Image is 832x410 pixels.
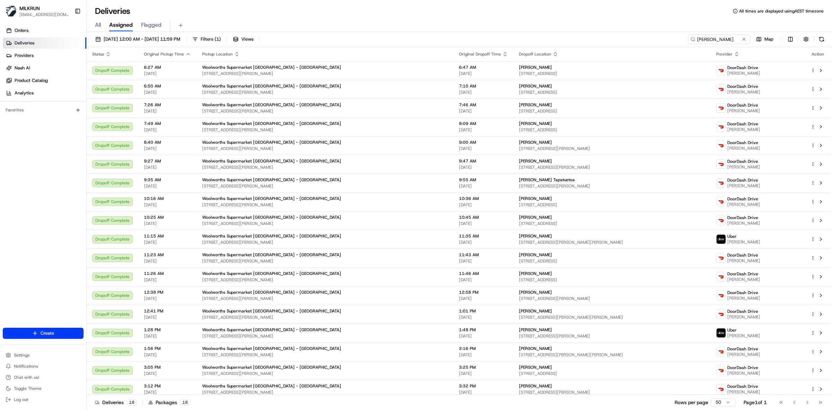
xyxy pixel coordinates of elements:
[230,34,257,44] button: Views
[519,165,705,170] span: [STREET_ADDRESS][PERSON_NAME]
[727,295,760,301] span: [PERSON_NAME]
[3,384,84,393] button: Toggle Theme
[519,102,552,108] span: [PERSON_NAME]
[727,290,758,295] span: DoorDash Drive
[744,399,767,406] div: Page 1 of 1
[519,158,552,164] span: [PERSON_NAME]
[811,51,825,57] div: Action
[519,352,705,358] span: [STREET_ADDRESS][PERSON_NAME][PERSON_NAME]
[144,315,191,320] span: [DATE]
[519,71,705,76] span: [STREET_ADDRESS]
[144,240,191,245] span: [DATE]
[148,399,190,406] div: Packages
[717,235,726,244] img: uber-new-logo.jpeg
[459,365,508,370] span: 3:25 PM
[459,383,508,389] span: 3:32 PM
[459,333,508,339] span: [DATE]
[459,252,508,258] span: 11:43 AM
[519,296,705,301] span: [STREET_ADDRESS][PERSON_NAME]
[202,333,448,339] span: [STREET_ADDRESS][PERSON_NAME]
[459,327,508,333] span: 1:48 PM
[144,390,191,395] span: [DATE]
[144,127,191,133] span: [DATE]
[144,65,191,70] span: 6:27 AM
[144,327,191,333] span: 1:28 PM
[519,202,705,208] span: [STREET_ADDRESS]
[459,233,508,239] span: 11:35 AM
[716,51,733,57] span: Provider
[717,272,726,281] img: doordash_logo_v2.png
[519,258,705,264] span: [STREET_ADDRESS]
[519,221,705,226] span: [STREET_ADDRESS]
[717,122,726,131] img: doordash_logo_v2.png
[459,158,508,164] span: 9:47 AM
[727,164,760,170] span: [PERSON_NAME]
[727,258,760,263] span: [PERSON_NAME]
[202,202,448,208] span: [STREET_ADDRESS][PERSON_NAME]
[202,383,341,389] span: Woolworths Supermarket [GEOGRAPHIC_DATA] - [GEOGRAPHIC_DATA]
[3,395,84,404] button: Log out
[202,390,448,395] span: [STREET_ADDRESS][PERSON_NAME]
[727,145,760,151] span: [PERSON_NAME]
[14,363,38,369] span: Notifications
[202,65,341,70] span: Woolworths Supermarket [GEOGRAPHIC_DATA] - [GEOGRAPHIC_DATA]
[3,75,86,86] a: Product Catalog
[519,108,705,114] span: [STREET_ADDRESS]
[519,127,705,133] span: [STREET_ADDRESS]
[202,108,448,114] span: [STREET_ADDRESS][PERSON_NAME]
[519,308,552,314] span: [PERSON_NAME]
[144,71,191,76] span: [DATE]
[727,277,760,282] span: [PERSON_NAME]
[144,277,191,283] span: [DATE]
[202,165,448,170] span: [STREET_ADDRESS][PERSON_NAME]
[717,366,726,375] img: doordash_logo_v2.png
[519,371,705,376] span: [STREET_ADDRESS]
[15,27,28,34] span: Orders
[202,90,448,95] span: [STREET_ADDRESS][PERSON_NAME]
[727,239,760,245] span: [PERSON_NAME]
[202,327,341,333] span: Woolworths Supermarket [GEOGRAPHIC_DATA] - [GEOGRAPHIC_DATA]
[202,346,341,351] span: Woolworths Supermarket [GEOGRAPHIC_DATA] - [GEOGRAPHIC_DATA]
[459,308,508,314] span: 1:01 PM
[717,291,726,300] img: doordash_logo_v2.png
[727,389,760,395] span: [PERSON_NAME]
[459,196,508,201] span: 10:36 AM
[144,121,191,126] span: 7:49 AM
[459,215,508,220] span: 10:45 AM
[459,271,508,276] span: 11:46 AM
[144,183,191,189] span: [DATE]
[104,36,180,42] span: [DATE] 12:00 AM - [DATE] 11:59 PM
[202,252,341,258] span: Woolworths Supermarket [GEOGRAPHIC_DATA] - [GEOGRAPHIC_DATA]
[202,71,448,76] span: [STREET_ADDRESS][PERSON_NAME]
[519,140,552,145] span: [PERSON_NAME]
[519,290,552,295] span: [PERSON_NAME]
[202,290,341,295] span: Woolworths Supermarket [GEOGRAPHIC_DATA] - [GEOGRAPHIC_DATA]
[727,309,758,314] span: DoorDash Drive
[202,352,448,358] span: [STREET_ADDRESS][PERSON_NAME]
[717,103,726,112] img: doordash_logo_v2.png
[144,177,191,183] span: 9:35 AM
[459,346,508,351] span: 2:16 PM
[3,328,84,339] button: Create
[3,350,84,360] button: Settings
[144,290,191,295] span: 12:38 PM
[519,215,552,220] span: [PERSON_NAME]
[3,50,86,61] a: Providers
[727,252,758,258] span: DoorDash Drive
[459,258,508,264] span: [DATE]
[144,233,191,239] span: 11:15 AM
[519,271,552,276] span: [PERSON_NAME]
[15,40,34,46] span: Deliveries
[727,140,758,145] span: DoorDash Drive
[727,127,760,132] span: [PERSON_NAME]
[727,177,758,183] span: DoorDash Drive
[519,327,552,333] span: [PERSON_NAME]
[127,399,137,405] div: 18
[95,399,137,406] div: Deliveries
[19,12,69,17] button: [EMAIL_ADDRESS][DOMAIN_NAME]
[3,3,72,19] button: MILKRUNMILKRUN[EMAIL_ADDRESS][DOMAIN_NAME]
[519,233,552,239] span: [PERSON_NAME]
[519,196,552,201] span: [PERSON_NAME]
[727,346,758,352] span: DoorDash Drive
